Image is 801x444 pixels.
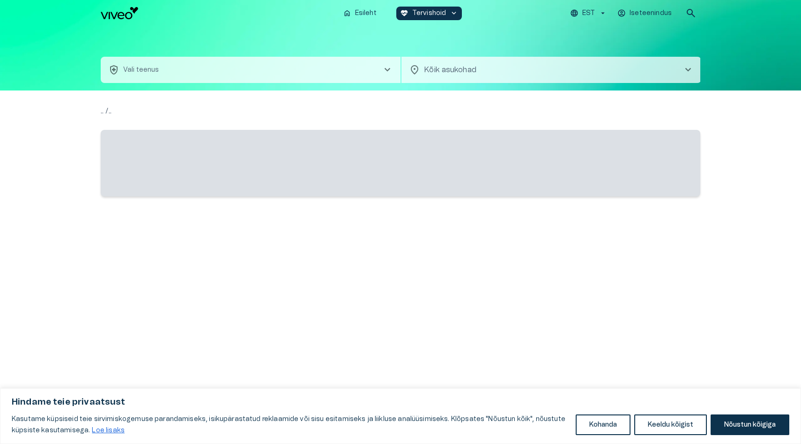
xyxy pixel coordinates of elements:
p: Kasutame küpsiseid teie sirvimiskogemuse parandamiseks, isikupärastatud reklaamide või sisu esita... [12,414,569,436]
p: Kõik asukohad [424,64,667,75]
a: Navigate to homepage [101,7,335,19]
p: Vali teenus [123,65,159,75]
button: Nõustun kõigiga [711,414,789,435]
button: open search modal [682,4,700,23]
p: Esileht [355,8,377,18]
span: search [685,8,697,19]
button: EST [569,7,608,20]
span: ecg_heart [400,9,408,17]
span: home [343,9,351,17]
button: health_and_safetyVali teenuschevron_right [101,57,400,83]
button: Keeldu kõigist [634,414,707,435]
span: health_and_safety [108,64,119,75]
button: Iseteenindus [616,7,674,20]
button: homeEsileht [339,7,381,20]
a: Loe lisaks [91,427,125,434]
p: Hindame teie privaatsust [12,397,789,408]
span: keyboard_arrow_down [450,9,458,17]
img: Viveo logo [101,7,138,19]
button: ecg_heartTervishoidkeyboard_arrow_down [396,7,462,20]
p: EST [582,8,595,18]
p: .. / .. [101,105,700,117]
span: chevron_right [682,64,694,75]
span: location_on [409,64,420,75]
span: ‌ [101,130,700,196]
p: Iseteenindus [630,8,672,18]
span: chevron_right [382,64,393,75]
button: Kohanda [576,414,630,435]
p: Tervishoid [412,8,446,18]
